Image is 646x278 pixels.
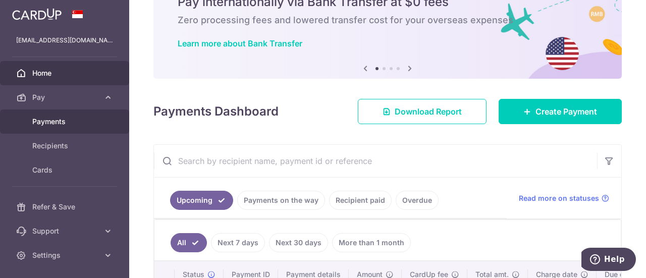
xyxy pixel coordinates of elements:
[178,38,302,48] a: Learn more about Bank Transfer
[170,191,233,210] a: Upcoming
[154,145,597,177] input: Search by recipient name, payment id or reference
[329,191,392,210] a: Recipient paid
[32,92,99,102] span: Pay
[519,193,609,203] a: Read more on statuses
[12,8,62,20] img: CardUp
[32,165,99,175] span: Cards
[396,191,439,210] a: Overdue
[32,141,99,151] span: Recipients
[581,248,636,273] iframe: Opens a widget where you can find more information
[178,14,598,26] h6: Zero processing fees and lowered transfer cost for your overseas expenses
[535,105,597,118] span: Create Payment
[32,117,99,127] span: Payments
[171,233,207,252] a: All
[519,193,599,203] span: Read more on statuses
[16,35,113,45] p: [EMAIL_ADDRESS][DOMAIN_NAME]
[32,202,99,212] span: Refer & Save
[332,233,411,252] a: More than 1 month
[32,68,99,78] span: Home
[269,233,328,252] a: Next 30 days
[153,102,279,121] h4: Payments Dashboard
[237,191,325,210] a: Payments on the way
[358,99,487,124] a: Download Report
[32,250,99,260] span: Settings
[211,233,265,252] a: Next 7 days
[395,105,462,118] span: Download Report
[499,99,622,124] a: Create Payment
[32,226,99,236] span: Support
